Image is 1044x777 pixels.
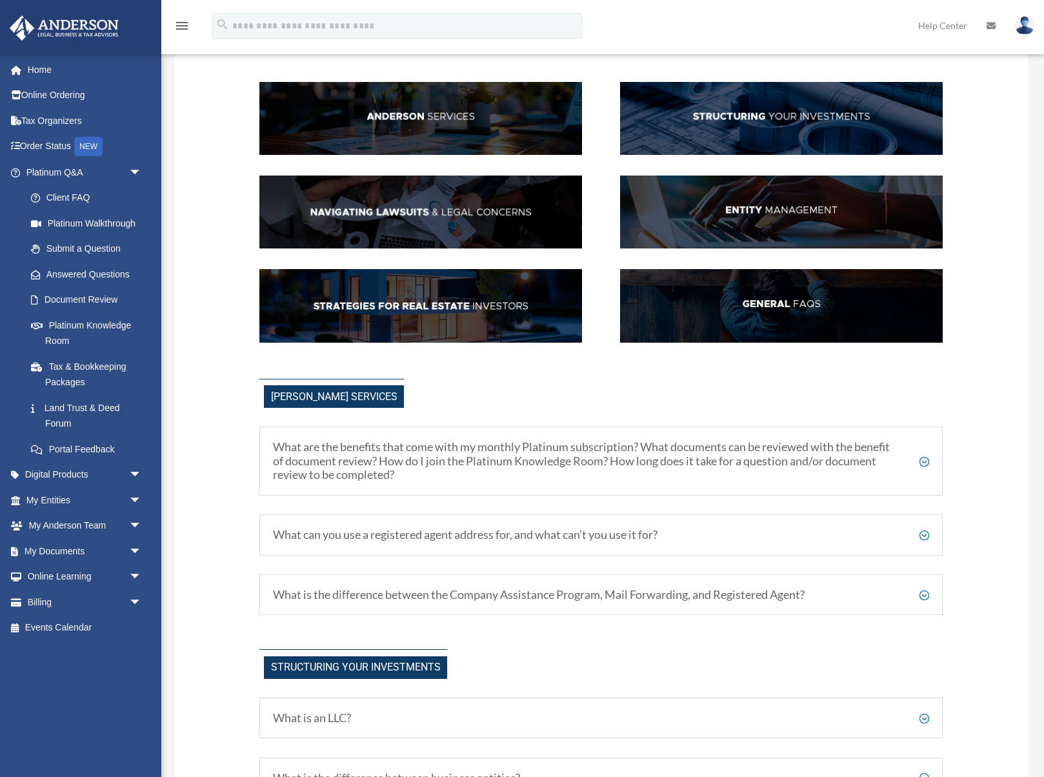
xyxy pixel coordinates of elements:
img: User Pic [1015,16,1034,35]
i: menu [174,18,190,34]
a: Digital Productsarrow_drop_down [9,462,161,488]
div: NEW [74,137,103,156]
span: arrow_drop_down [129,487,155,514]
h5: What can you use a registered agent address for, and what can’t you use it for? [273,528,929,542]
span: arrow_drop_down [129,564,155,590]
a: Order StatusNEW [9,134,161,160]
a: My Entitiesarrow_drop_down [9,487,161,513]
span: [PERSON_NAME] Services [264,385,404,408]
a: Portal Feedback [18,436,161,462]
span: arrow_drop_down [129,513,155,540]
a: Online Ordering [9,83,161,108]
img: StructInv_hdr [620,82,943,155]
img: EntManag_hdr [620,176,943,248]
a: Platinum Walkthrough [18,210,161,236]
img: GenFAQ_hdr [620,269,943,342]
a: Land Trust & Deed Forum [18,395,161,436]
i: search [216,17,230,32]
a: Platinum Q&Aarrow_drop_down [9,159,161,185]
a: Events Calendar [9,615,161,641]
a: Document Review [18,287,161,313]
a: Platinum Knowledge Room [18,312,161,354]
h5: What are the benefits that come with my monthly Platinum subscription? What documents can be revi... [273,440,929,482]
a: menu [174,23,190,34]
a: Tax Organizers [9,108,161,134]
a: Answered Questions [18,261,161,287]
span: arrow_drop_down [129,159,155,186]
img: AndServ_hdr [259,82,582,155]
a: Billingarrow_drop_down [9,589,161,615]
a: My Anderson Teamarrow_drop_down [9,513,161,539]
a: Online Learningarrow_drop_down [9,564,161,590]
img: NavLaw_hdr [259,176,582,248]
a: Tax & Bookkeeping Packages [18,354,161,395]
h5: What is the difference between the Company Assistance Program, Mail Forwarding, and Registered Ag... [273,588,929,602]
a: Client FAQ [18,185,155,211]
a: Submit a Question [18,236,161,262]
img: StratsRE_hdr [259,269,582,342]
span: arrow_drop_down [129,589,155,616]
span: arrow_drop_down [129,538,155,565]
a: My Documentsarrow_drop_down [9,538,161,564]
h5: What is an LLC? [273,711,929,725]
a: Home [9,57,161,83]
span: arrow_drop_down [129,462,155,489]
span: Structuring Your investments [264,656,447,679]
img: Anderson Advisors Platinum Portal [6,15,123,41]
